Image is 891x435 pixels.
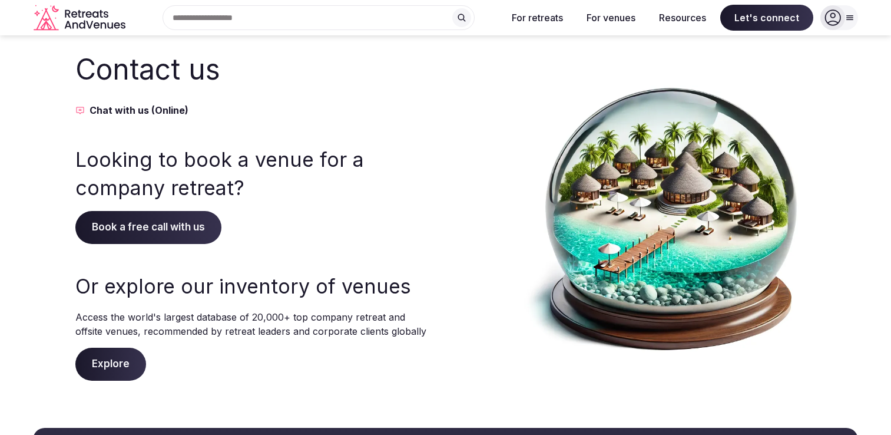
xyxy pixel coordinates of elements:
[577,5,645,31] button: For venues
[75,348,146,381] span: Explore
[34,5,128,31] a: Visit the homepage
[75,211,221,244] span: Book a free call with us
[34,5,128,31] svg: Retreats and Venues company logo
[650,5,716,31] button: Resources
[502,5,572,31] button: For retreats
[720,5,813,31] span: Let's connect
[75,310,434,338] p: Access the world's largest database of 20,000+ top company retreat and offsite venues, recommende...
[75,272,434,301] h3: Or explore our inventory of venues
[75,358,146,370] a: Explore
[75,146,434,202] h3: Looking to book a venue for a company retreat?
[75,50,434,89] h2: Contact us
[75,103,434,117] button: Chat with us (Online)
[521,50,816,381] img: Contact us
[75,221,221,233] a: Book a free call with us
